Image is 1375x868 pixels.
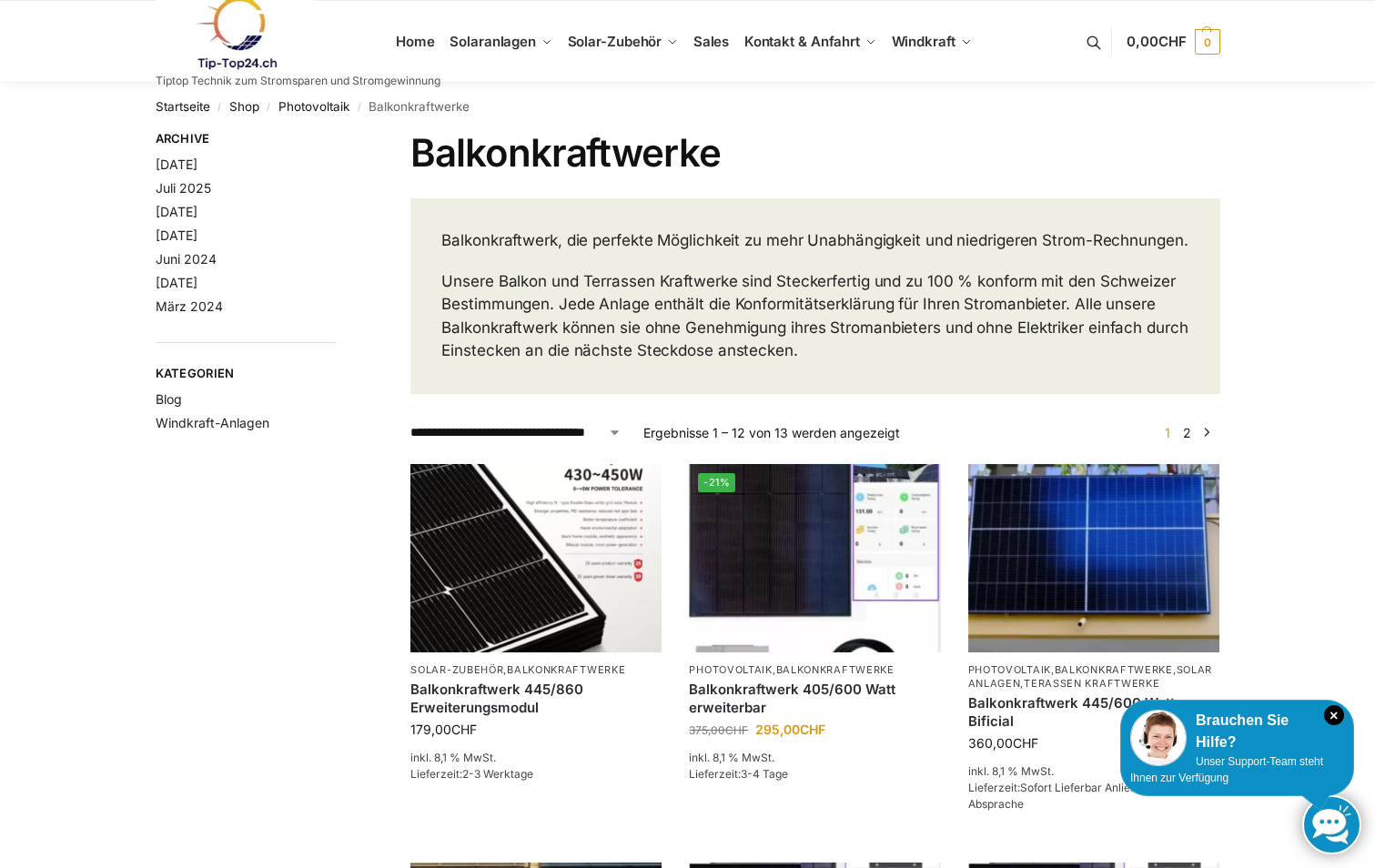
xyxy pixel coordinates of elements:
[1130,710,1344,753] div: Brauchen Sie Hilfe?
[968,781,1192,811] span: Sofort Lieferbar Anlieferung nach Absprache
[968,694,1219,730] a: Balkonkraftwerk 445/600 Watt Bificial
[349,100,369,115] span: /
[410,130,1219,176] h1: Balkonkraftwerke
[441,270,1188,363] p: Unsere Balkon und Terrassen Kraftwerke sind Steckerfertig und zu 100 % konform mit den Schweizer ...
[442,1,560,83] a: Solaranlagen
[156,275,197,290] a: [DATE]
[776,663,895,676] a: Balkonkraftwerke
[1127,15,1219,69] a: 0,00CHF 0
[693,33,730,50] span: Sales
[744,33,860,50] span: Kontakt & Anfahrt
[156,204,197,219] a: [DATE]
[451,722,477,737] span: CHF
[643,423,900,442] p: Ergebnisse 1 – 12 von 13 werden angezeigt
[689,663,772,676] a: Photovoltaik
[968,763,1219,780] p: inkl. 8,1 % MwSt.
[410,722,477,737] bdi: 179,00
[968,663,1051,676] a: Photovoltaik
[1127,33,1186,50] span: 0,00
[741,767,788,781] span: 3-4 Tage
[229,99,259,114] a: Shop
[278,99,349,114] a: Photovoltaik
[156,130,337,148] span: Archive
[210,100,229,115] span: /
[441,229,1188,253] p: Balkonkraftwerk, die perfekte Möglichkeit zu mehr Unabhängigkeit und niedrigeren Strom-Rechnungen.
[1055,663,1173,676] a: Balkonkraftwerke
[259,100,278,115] span: /
[689,750,940,766] p: inkl. 8,1 % MwSt.
[156,76,440,86] p: Tiptop Technik zum Stromsparen und Stromgewinnung
[1199,423,1213,442] a: →
[568,33,662,50] span: Solar-Zubehör
[156,365,337,383] span: Kategorien
[689,723,748,737] bdi: 375,00
[1154,423,1219,442] nav: Produkt-Seitennummerierung
[689,663,940,677] p: ,
[892,33,955,50] span: Windkraft
[755,722,825,737] bdi: 295,00
[884,1,979,83] a: Windkraft
[968,781,1192,811] span: Lieferzeit:
[1195,29,1220,55] span: 0
[156,83,1220,130] nav: Breadcrumb
[410,423,622,442] select: Shop-Reihenfolge
[410,663,662,677] p: ,
[968,663,1213,690] a: Solaranlagen
[156,180,211,196] a: Juli 2025
[1178,425,1196,440] a: Seite 2
[689,681,940,716] a: Balkonkraftwerk 405/600 Watt erweiterbar
[410,464,662,652] img: Balkonkraftwerk 445/860 Erweiterungsmodul
[1130,755,1323,784] span: Unser Support-Team steht Ihnen zur Verfügung
[689,464,940,652] a: -21%Steckerfertig Plug & Play mit 410 Watt
[1324,705,1344,725] i: Schließen
[968,464,1219,652] img: Solaranlage für den kleinen Balkon
[689,767,788,781] span: Lieferzeit:
[156,415,269,430] a: Windkraft-Anlagen
[450,33,536,50] span: Solaranlagen
[800,722,825,737] span: CHF
[410,767,533,781] span: Lieferzeit:
[156,99,210,114] a: Startseite
[725,723,748,737] span: CHF
[689,464,940,652] img: Steckerfertig Plug & Play mit 410 Watt
[736,1,884,83] a: Kontakt & Anfahrt
[336,131,347,151] button: Close filters
[156,227,197,243] a: [DATE]
[410,681,662,716] a: Balkonkraftwerk 445/860 Erweiterungsmodul
[156,251,217,267] a: Juni 2024
[410,663,503,676] a: Solar-Zubehör
[968,735,1038,751] bdi: 360,00
[1130,710,1187,766] img: Customer service
[1013,735,1038,751] span: CHF
[1160,425,1175,440] span: Seite 1
[462,767,533,781] span: 2-3 Werktage
[1158,33,1187,50] span: CHF
[156,391,182,407] a: Blog
[156,298,223,314] a: März 2024
[156,156,197,172] a: [DATE]
[968,663,1219,691] p: , , ,
[1024,677,1159,690] a: Terassen Kraftwerke
[410,750,662,766] p: inkl. 8,1 % MwSt.
[685,1,736,83] a: Sales
[560,1,685,83] a: Solar-Zubehör
[507,663,625,676] a: Balkonkraftwerke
